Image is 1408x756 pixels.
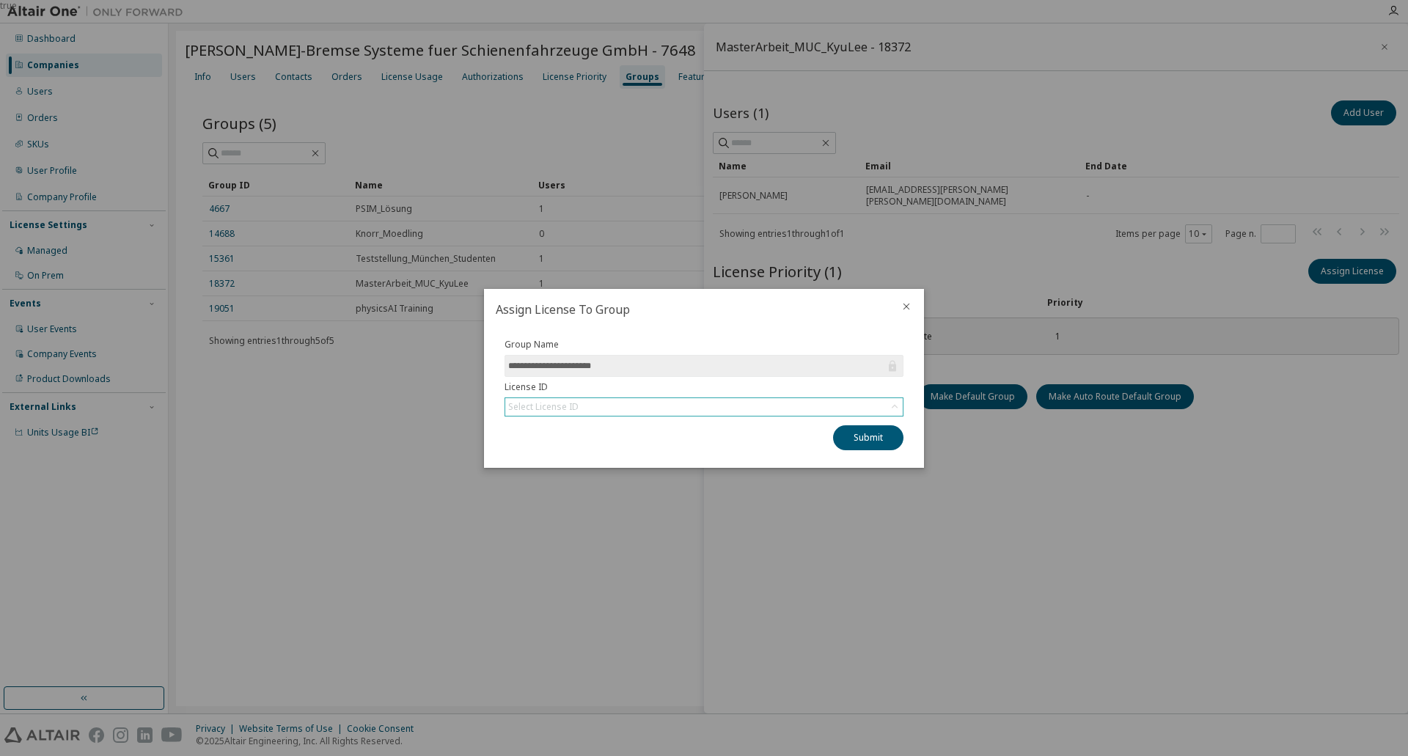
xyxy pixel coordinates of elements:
[508,401,579,413] div: Select License ID
[505,381,903,393] label: License ID
[505,339,903,351] label: Group Name
[484,289,889,330] h2: Assign License To Group
[833,425,903,450] button: Submit
[901,301,912,312] button: close
[505,398,903,416] div: Select License ID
